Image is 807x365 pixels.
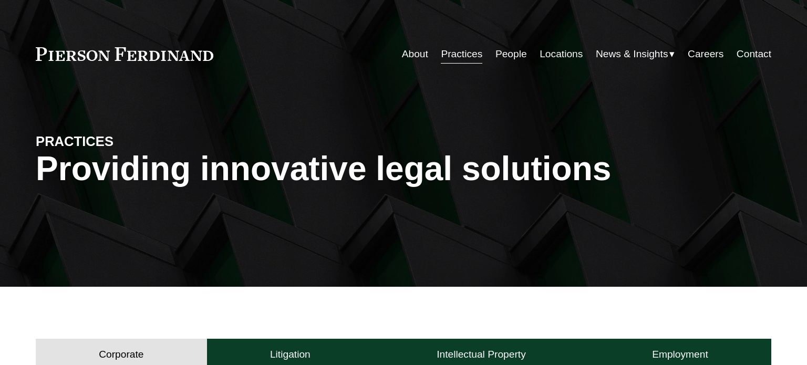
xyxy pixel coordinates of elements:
a: Careers [688,44,723,64]
a: Contact [737,44,771,64]
h4: Employment [652,348,708,361]
a: About [402,44,428,64]
h4: Corporate [99,348,143,361]
h4: Litigation [270,348,311,361]
h4: Intellectual Property [437,348,526,361]
span: News & Insights [596,45,668,64]
h1: Providing innovative legal solutions [36,150,771,188]
a: Practices [441,44,482,64]
a: People [495,44,527,64]
h4: PRACTICES [36,133,220,150]
a: folder dropdown [596,44,675,64]
a: Locations [540,44,583,64]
